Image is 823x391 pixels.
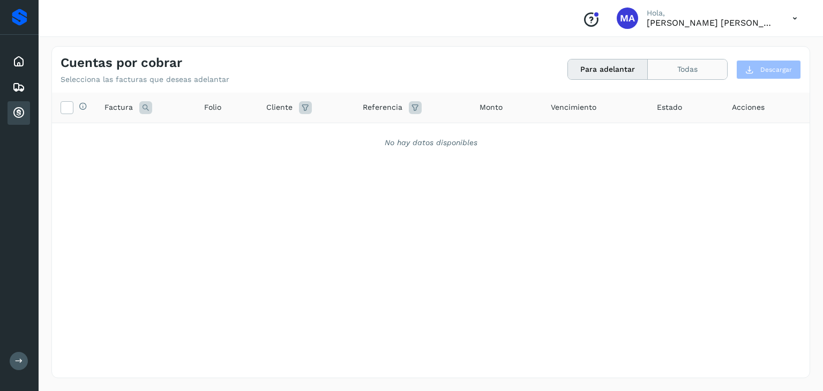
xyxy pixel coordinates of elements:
[8,76,30,99] div: Embarques
[732,102,765,113] span: Acciones
[104,102,133,113] span: Factura
[363,102,402,113] span: Referencia
[657,102,682,113] span: Estado
[648,59,727,79] button: Todas
[551,102,596,113] span: Vencimiento
[204,102,221,113] span: Folio
[266,102,293,113] span: Cliente
[568,59,648,79] button: Para adelantar
[647,18,775,28] p: Marco Antonio Martinez Rosas
[8,101,30,125] div: Cuentas por cobrar
[61,75,229,84] p: Selecciona las facturas que deseas adelantar
[480,102,503,113] span: Monto
[61,55,182,71] h4: Cuentas por cobrar
[760,65,792,74] span: Descargar
[647,9,775,18] p: Hola,
[66,137,796,148] div: No hay datos disponibles
[736,60,801,79] button: Descargar
[8,50,30,73] div: Inicio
